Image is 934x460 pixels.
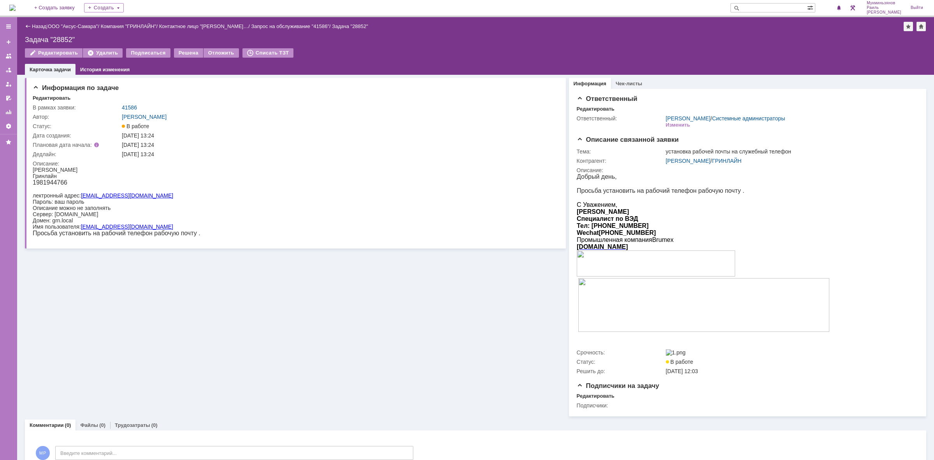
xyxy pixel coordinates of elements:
img: 1.png [666,349,686,356]
img: download [2,105,253,159]
div: Тема: [577,148,664,155]
a: [EMAIL_ADDRESS][DOMAIN_NAME] [48,26,140,32]
span: Ответственный [577,95,637,102]
a: [PERSON_NAME] [666,158,711,164]
div: Создать [84,3,124,12]
span: В работе [666,359,693,365]
div: / [666,158,914,164]
div: Автор: [33,114,120,120]
span: Раиль [867,5,901,10]
a: 41586 [122,104,137,111]
div: [DATE] 13:24 [122,151,553,157]
a: Заявки на командах [2,50,15,62]
span: МР [36,446,50,460]
div: Статус: [577,359,664,365]
a: [EMAIL_ADDRESS][DOMAIN_NAME] [48,57,140,63]
div: Задача "28852" [332,23,368,29]
div: В рамках заявки: [33,104,120,111]
div: [DATE] 13:24 [122,142,553,148]
div: Редактировать [577,393,614,399]
a: Запрос на обслуживание "41586" [251,23,329,29]
div: Сделать домашней страницей [916,22,926,31]
span: Описание связанной заявки [577,136,679,143]
a: [PERSON_NAME] [666,115,711,122]
a: Карточка задачи [30,67,71,72]
div: | [46,23,47,29]
a: Компания "ГРИНЛАЙН" [101,23,156,29]
span: Brumex [75,63,97,70]
span: [DATE] 12:03 [666,368,698,374]
a: Создать заявку [2,36,15,48]
div: Редактировать [577,106,614,112]
div: Плановая дата начала: [33,142,111,148]
a: ГРИНЛАЙН [712,158,742,164]
div: Описание: [33,160,554,167]
a: Контактное лицо "[PERSON_NAME]… [159,23,249,29]
img: logo [9,5,16,11]
div: / [159,23,251,29]
span: [PERSON_NAME] [867,10,901,15]
a: История изменения [80,67,130,72]
div: Изменить [666,122,690,128]
div: [DATE] 13:24 [122,132,553,139]
div: (0) [151,422,158,428]
div: (0) [99,422,105,428]
div: / [48,23,101,29]
div: Контрагент: [577,158,664,164]
a: [PERSON_NAME] [122,114,167,120]
div: Срочность: [577,349,664,356]
a: Заявки в моей ответственности [2,64,15,76]
a: Настройки [2,120,15,132]
a: Мои согласования [2,92,15,104]
div: Дедлайн: [33,151,120,157]
a: Мои заявки [2,78,15,90]
div: Редактировать [33,95,70,101]
div: Статус: [33,123,120,129]
span: Подписчики на задачу [577,382,659,390]
a: Перейти на домашнюю страницу [9,5,16,11]
a: Назад [32,23,46,29]
div: установка рабочей почты на служебный телефон [666,148,914,155]
div: / [251,23,332,29]
div: (0) [65,422,71,428]
span: Информация по задаче [33,84,119,92]
div: Задача "28852" [25,36,926,44]
a: Чек-листы [616,81,642,86]
div: Решить до: [577,368,664,374]
span: В работе [122,123,149,129]
div: Ответственный: [577,115,664,122]
a: Трудозатраты [115,422,150,428]
a: ООО "Аксус-Самара" [48,23,98,29]
div: / [666,115,785,122]
span: Мукминьзянов [867,1,901,5]
div: Подписчики: [577,402,664,409]
a: Перейти в интерфейс администратора [848,3,857,12]
div: Добавить в избранное [904,22,913,31]
a: Системные администраторы [712,115,785,122]
a: Отчеты [2,106,15,118]
div: Дата создания: [33,132,120,139]
a: Информация [574,81,606,86]
a: Файлы [80,422,98,428]
div: / [101,23,159,29]
span: [PHONE_NUMBER] [22,56,79,63]
span: Расширенный поиск [807,4,815,11]
a: Комментарии [30,422,64,428]
div: Описание: [577,167,915,173]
